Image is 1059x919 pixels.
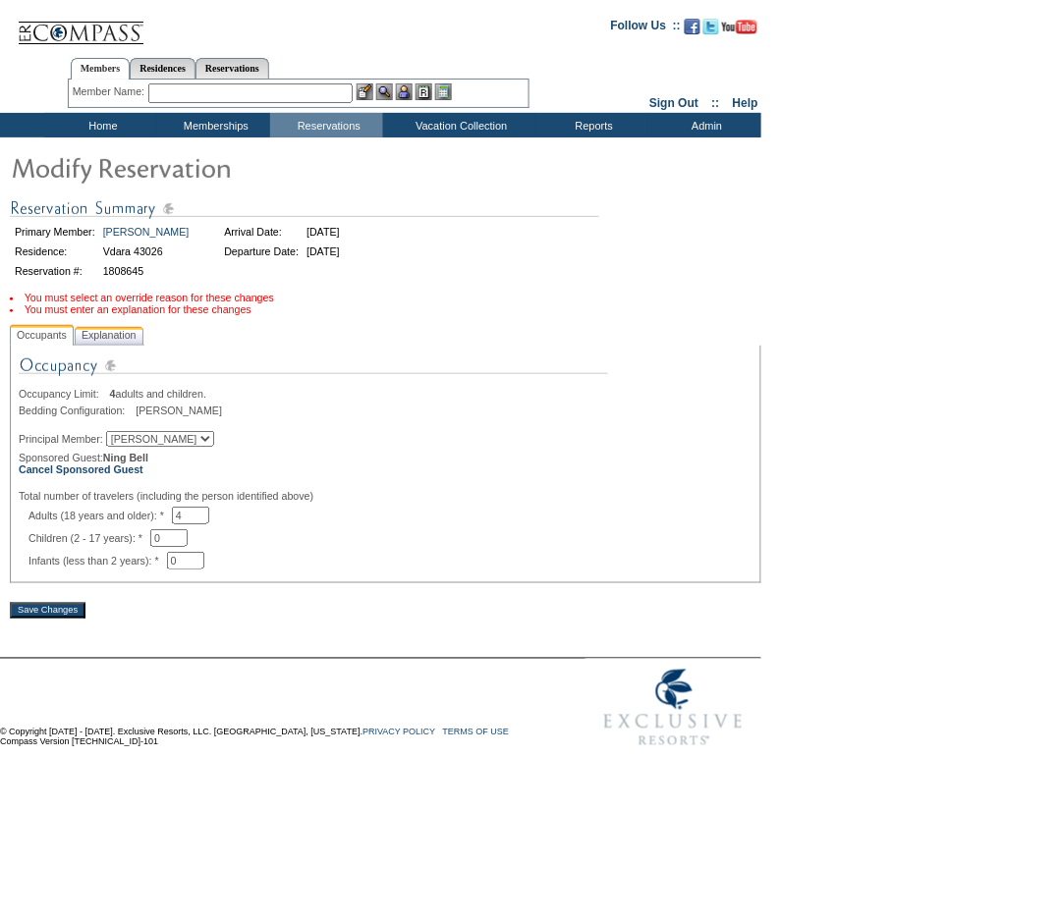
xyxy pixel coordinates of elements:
[19,490,752,502] div: Total number of travelers (including the person identified above)
[12,262,98,280] td: Reservation #:
[435,83,452,100] img: b_calculator.gif
[71,58,131,80] a: Members
[130,58,195,79] a: Residences
[10,603,85,619] input: Save Changes
[304,243,343,260] td: [DATE]
[19,353,608,388] img: Occupancy
[722,25,757,36] a: Subscribe to our YouTube Channel
[712,96,720,110] span: ::
[722,20,757,34] img: Subscribe to our YouTube Channel
[103,452,148,463] span: Ning Bell
[103,226,190,238] a: [PERSON_NAME]
[12,223,98,241] td: Primary Member:
[376,83,393,100] img: View
[362,728,435,737] a: PRIVACY POLICY
[648,113,761,137] td: Admin
[100,243,193,260] td: Vdara 43026
[221,223,302,241] td: Arrival Date:
[611,17,681,40] td: Follow Us ::
[136,405,222,416] span: [PERSON_NAME]
[221,243,302,260] td: Departure Date:
[17,5,144,45] img: Compass Home
[19,388,752,400] div: adults and children.
[12,243,98,260] td: Residence:
[19,405,133,416] span: Bedding Configuration:
[10,292,761,303] li: You must select an override reason for these changes
[703,25,719,36] a: Follow us on Twitter
[13,325,71,346] span: Occupants
[44,113,157,137] td: Home
[416,83,432,100] img: Reservations
[10,147,403,187] img: Modify Reservation
[383,113,535,137] td: Vacation Collection
[19,433,103,445] span: Principal Member:
[28,555,167,567] span: Infants (less than 2 years): *
[19,388,107,400] span: Occupancy Limit:
[535,113,648,137] td: Reports
[270,113,383,137] td: Reservations
[78,325,140,346] span: Explanation
[28,510,172,521] span: Adults (18 years and older): *
[685,19,700,34] img: Become our fan on Facebook
[685,25,700,36] a: Become our fan on Facebook
[357,83,373,100] img: b_edit.gif
[304,223,343,241] td: [DATE]
[443,728,510,737] a: TERMS OF USE
[110,388,116,400] span: 4
[100,262,193,280] td: 1808645
[73,83,148,100] div: Member Name:
[28,532,150,544] span: Children (2 - 17 years): *
[19,452,752,475] div: Sponsored Guest:
[19,463,143,475] a: Cancel Sponsored Guest
[157,113,270,137] td: Memberships
[649,96,698,110] a: Sign Out
[10,303,761,315] li: You must enter an explanation for these changes
[585,659,761,757] img: Exclusive Resorts
[703,19,719,34] img: Follow us on Twitter
[195,58,269,79] a: Reservations
[10,196,599,221] img: Reservation Summary
[396,83,413,100] img: Impersonate
[733,96,758,110] a: Help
